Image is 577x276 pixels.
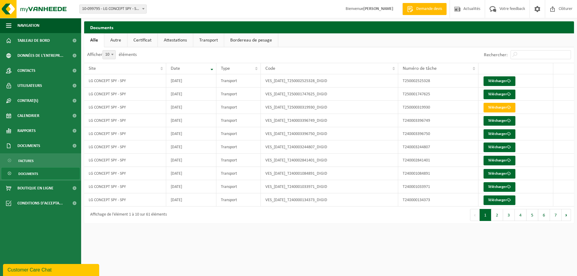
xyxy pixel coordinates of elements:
td: Transport [216,87,261,101]
a: Télécharger [484,169,515,179]
span: Données de l'entrepr... [17,48,63,63]
td: VES_[DATE]_T240000134373_DIGID [261,193,398,207]
span: Conditions d'accepta... [17,196,63,211]
span: Boutique en ligne [17,181,53,196]
span: 10-099795 - LG CONCEPT SPY - SPY [79,5,147,14]
td: LG CONCEPT SPY - SPY [84,127,166,140]
span: Documents [18,168,38,179]
button: 7 [550,209,562,221]
td: Transport [216,114,261,127]
a: Télécharger [484,195,515,205]
a: Certificat [127,33,157,47]
iframe: chat widget [3,263,100,276]
a: Demande devis [402,3,447,15]
td: VES_[DATE]_T240001084891_DIGID [261,167,398,180]
a: Télécharger [484,143,515,152]
label: Afficher éléments [87,52,137,57]
td: LG CONCEPT SPY - SPY [84,87,166,101]
a: Télécharger [484,129,515,139]
span: Utilisateurs [17,78,42,93]
td: T240001084891 [398,167,478,180]
span: Tableau de bord [17,33,50,48]
td: VES_[DATE]_T240003396749_DIGID [261,114,398,127]
td: [DATE] [166,87,216,101]
span: Site [89,66,96,71]
label: Rechercher: [484,53,508,57]
td: T250002525328 [398,74,478,87]
a: Télécharger [484,103,515,112]
a: Factures [2,155,80,166]
span: Factures [18,155,34,167]
div: Affichage de l'élément 1 à 10 sur 61 éléments [87,210,167,220]
a: Télécharger [484,116,515,126]
span: Contrat(s) [17,93,38,108]
span: Rapports [17,123,36,138]
a: Autre [104,33,127,47]
td: VES_[DATE]_T250000319930_DIGID [261,101,398,114]
td: T240003396750 [398,127,478,140]
td: [DATE] [166,101,216,114]
td: [DATE] [166,180,216,193]
button: 3 [503,209,515,221]
td: LG CONCEPT SPY - SPY [84,167,166,180]
td: [DATE] [166,127,216,140]
td: T240003396749 [398,114,478,127]
td: VES_[DATE]_T240002841401_DIGID [261,154,398,167]
button: 5 [527,209,538,221]
td: VES_[DATE]_T240001033971_DIGID [261,180,398,193]
span: Numéro de tâche [403,66,437,71]
a: Télécharger [484,76,515,86]
span: 10-099795 - LG CONCEPT SPY - SPY [80,5,146,13]
strong: [PERSON_NAME] [363,7,393,11]
td: [DATE] [166,74,216,87]
td: Transport [216,74,261,87]
td: T240003244807 [398,140,478,154]
td: Transport [216,167,261,180]
a: Attestations [158,33,193,47]
td: [DATE] [166,167,216,180]
td: T250000319930 [398,101,478,114]
span: Contacts [17,63,35,78]
td: Transport [216,101,261,114]
span: Navigation [17,18,39,33]
td: LG CONCEPT SPY - SPY [84,74,166,87]
td: VES_[DATE]_T240003244807_DIGID [261,140,398,154]
td: LG CONCEPT SPY - SPY [84,180,166,193]
td: LG CONCEPT SPY - SPY [84,154,166,167]
button: 4 [515,209,527,221]
span: Demande devis [415,6,444,12]
td: LG CONCEPT SPY - SPY [84,193,166,207]
td: LG CONCEPT SPY - SPY [84,140,166,154]
a: Alle [84,33,104,47]
td: VES_[DATE]_T250002525328_DIGID [261,74,398,87]
a: Transport [193,33,224,47]
td: T240000134373 [398,193,478,207]
a: Télécharger [484,156,515,165]
span: Documents [17,138,40,153]
span: 10 [102,50,116,59]
a: Télécharger [484,90,515,99]
a: Documents [2,168,80,179]
span: Calendrier [17,108,39,123]
button: 1 [480,209,491,221]
td: Transport [216,180,261,193]
td: [DATE] [166,140,216,154]
td: [DATE] [166,154,216,167]
td: [DATE] [166,114,216,127]
span: Date [171,66,180,71]
h2: Documents [84,21,574,33]
a: Télécharger [484,182,515,192]
td: LG CONCEPT SPY - SPY [84,101,166,114]
button: 6 [538,209,550,221]
button: Next [562,209,571,221]
td: T240001033971 [398,180,478,193]
td: T250001747625 [398,87,478,101]
span: Code [265,66,275,71]
span: Type [221,66,230,71]
td: Transport [216,140,261,154]
td: T240002841401 [398,154,478,167]
td: VES_[DATE]_T250001747625_DIGID [261,87,398,101]
td: Transport [216,127,261,140]
span: 10 [103,51,115,59]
